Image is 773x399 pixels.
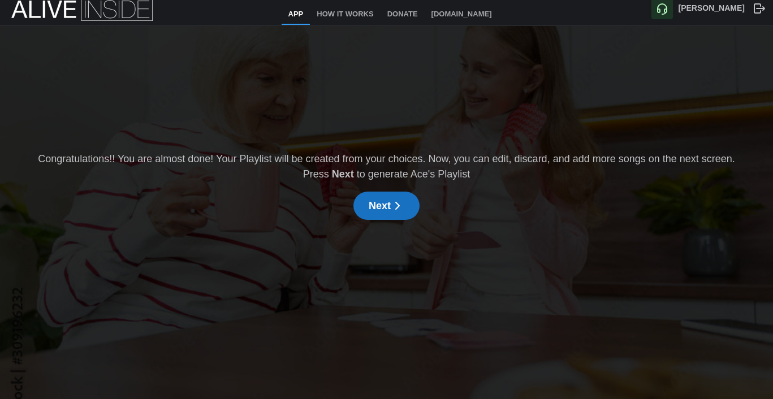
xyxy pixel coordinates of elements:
a: Donate [381,5,425,25]
a: [DOMAIN_NAME] [425,5,499,25]
b: [PERSON_NAME] [679,3,745,12]
a: How It Works [310,5,380,25]
b: Next [332,168,354,180]
div: Congratulations!! You are almost done! Your Playlist will be created from your choices. Now, you ... [31,151,743,183]
a: App [282,5,310,25]
button: Next [353,192,420,220]
span: Next [369,192,404,219]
